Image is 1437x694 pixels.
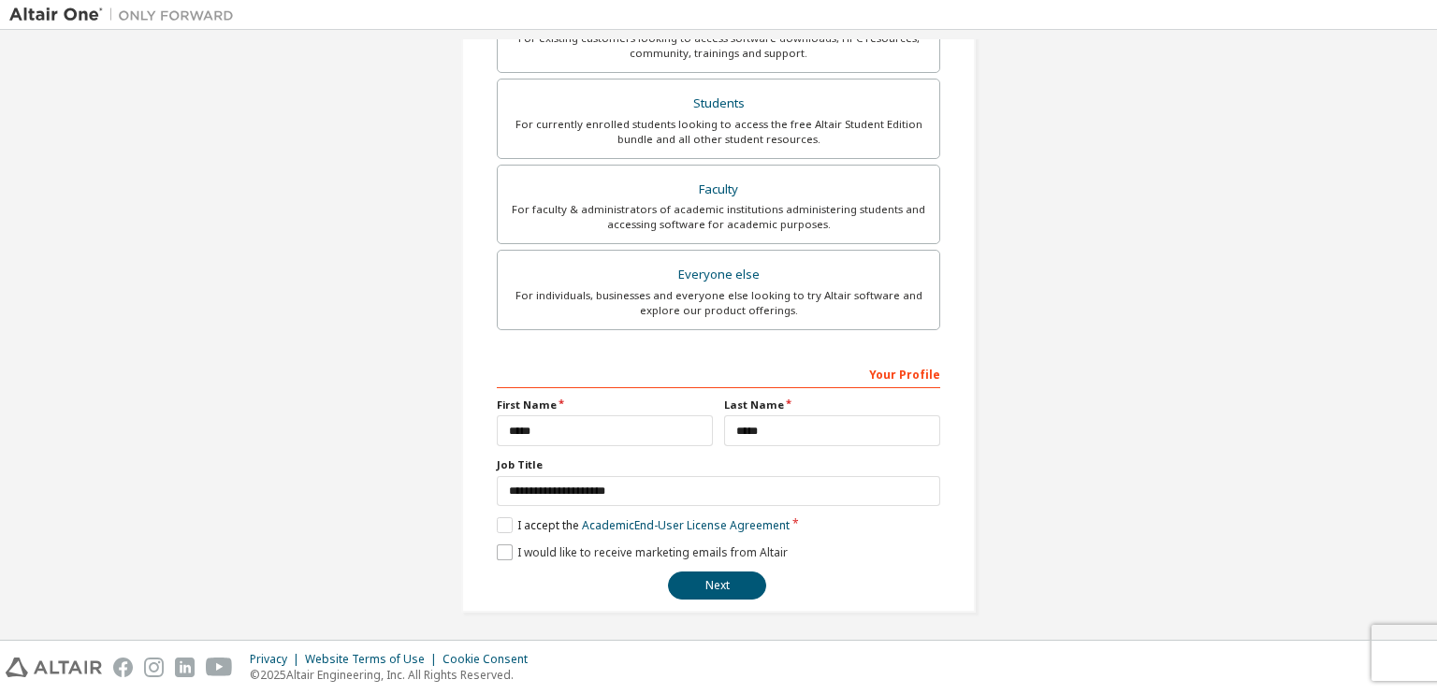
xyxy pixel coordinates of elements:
[509,202,928,232] div: For faculty & administrators of academic institutions administering students and accessing softwa...
[443,652,539,667] div: Cookie Consent
[497,398,713,412] label: First Name
[144,658,164,677] img: instagram.svg
[305,652,443,667] div: Website Terms of Use
[206,658,233,677] img: youtube.svg
[6,658,102,677] img: altair_logo.svg
[175,658,195,677] img: linkedin.svg
[724,398,940,412] label: Last Name
[497,358,940,388] div: Your Profile
[582,517,790,533] a: Academic End-User License Agreement
[509,288,928,318] div: For individuals, businesses and everyone else looking to try Altair software and explore our prod...
[668,571,766,600] button: Next
[497,457,940,472] label: Job Title
[497,517,790,533] label: I accept the
[250,652,305,667] div: Privacy
[509,177,928,203] div: Faculty
[497,544,788,560] label: I would like to receive marketing emails from Altair
[509,262,928,288] div: Everyone else
[250,667,539,683] p: © 2025 Altair Engineering, Inc. All Rights Reserved.
[509,31,928,61] div: For existing customers looking to access software downloads, HPC resources, community, trainings ...
[509,91,928,117] div: Students
[113,658,133,677] img: facebook.svg
[509,117,928,147] div: For currently enrolled students looking to access the free Altair Student Edition bundle and all ...
[9,6,243,24] img: Altair One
